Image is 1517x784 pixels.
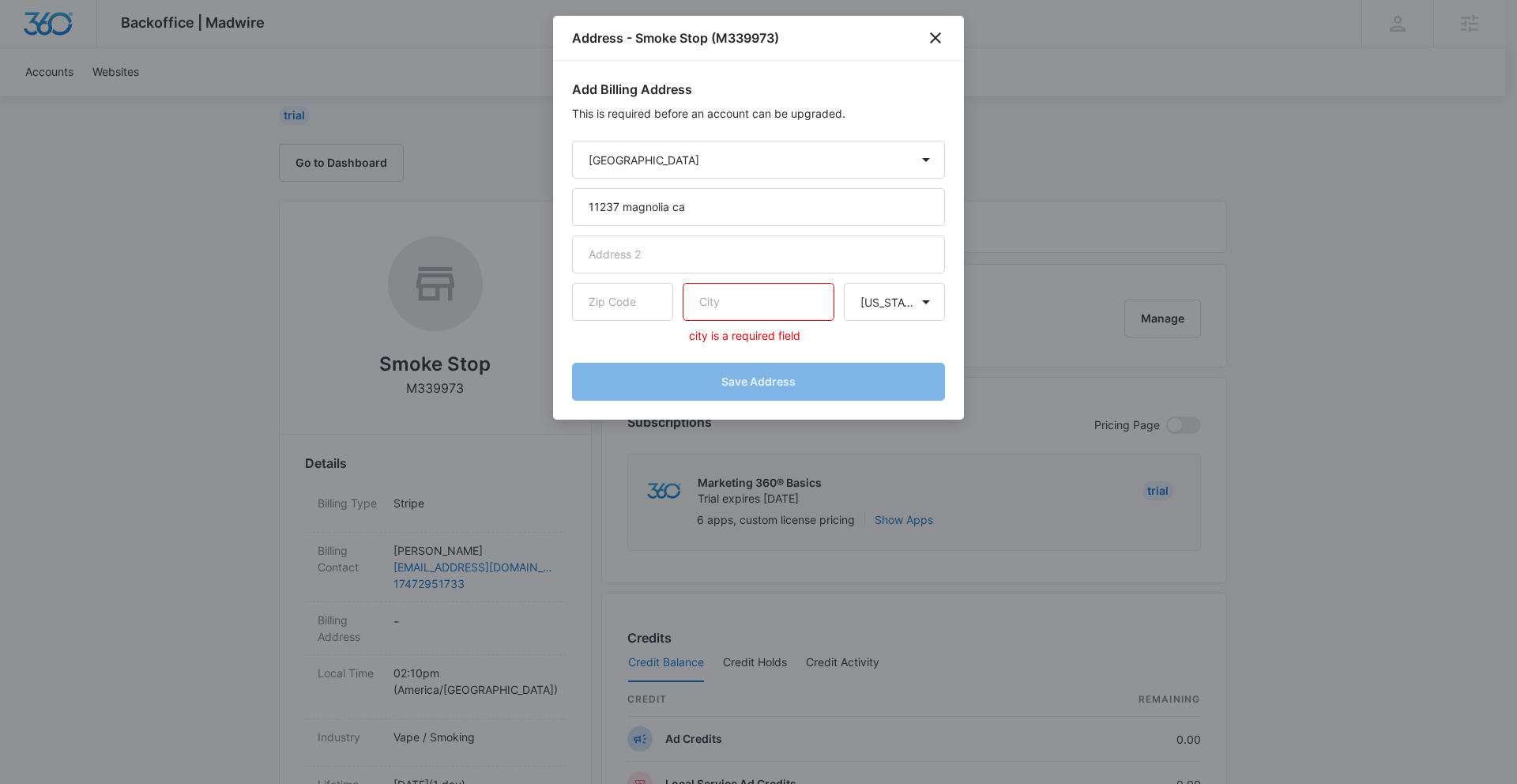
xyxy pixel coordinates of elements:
[926,28,945,47] button: close
[689,327,834,344] p: city is a required field
[572,283,673,321] input: Zip Code
[572,105,945,122] p: This is required before an account can be upgraded.
[572,28,779,47] h1: Address - Smoke Stop (M339973)
[572,188,945,226] input: Address 1
[572,80,945,99] h2: Add Billing Address
[572,236,945,273] input: Address 2
[683,283,834,321] input: City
